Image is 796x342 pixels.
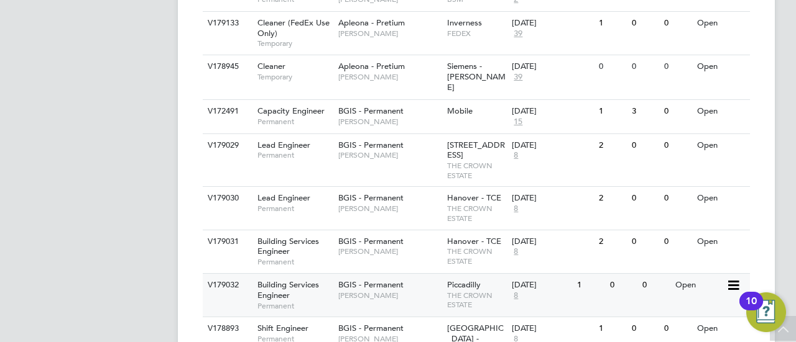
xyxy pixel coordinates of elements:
div: [DATE] [512,18,593,29]
div: Open [694,134,748,157]
div: 0 [661,55,693,78]
div: Open [694,317,748,340]
span: Apleona - Pretium [338,61,405,71]
div: 1 [596,317,628,340]
div: 2 [596,134,628,157]
div: V179031 [205,230,248,253]
span: Permanent [257,150,332,160]
span: 8 [512,150,520,161]
span: [PERSON_NAME] [338,117,441,127]
span: THE CROWN ESTATE [447,290,506,310]
div: 10 [746,301,757,317]
span: Permanent [257,301,332,311]
span: BGIS - Permanent [338,106,404,116]
span: Mobile [447,106,473,116]
div: Open [672,274,726,297]
span: Shift Engineer [257,323,308,333]
span: 8 [512,204,520,214]
button: Open Resource Center, 10 new notifications [746,292,786,332]
span: Hanover - TCE [447,236,501,246]
div: V179029 [205,134,248,157]
span: 39 [512,72,524,83]
span: [PERSON_NAME] [338,290,441,300]
span: BGIS - Permanent [338,140,404,150]
div: 0 [629,230,661,253]
div: Open [694,230,748,253]
span: [PERSON_NAME] [338,29,441,38]
span: [PERSON_NAME] [338,246,441,256]
div: 0 [661,230,693,253]
span: Building Services Engineer [257,279,319,300]
div: [DATE] [512,193,593,204]
div: V178945 [205,55,248,78]
span: Piccadilly [447,279,481,290]
div: 1 [574,274,606,297]
div: Open [694,187,748,210]
div: V179032 [205,274,248,297]
div: 0 [607,274,639,297]
span: [PERSON_NAME] [338,72,441,82]
div: 0 [639,274,672,297]
div: 0 [629,12,661,35]
div: 0 [661,12,693,35]
span: BGIS - Permanent [338,323,404,333]
div: 0 [661,317,693,340]
div: V179030 [205,187,248,210]
span: Siemens - [PERSON_NAME] [447,61,506,92]
span: Temporary [257,38,332,48]
span: BGIS - Permanent [338,279,404,290]
div: V178893 [205,317,248,340]
span: THE CROWN ESTATE [447,204,506,223]
div: 2 [596,230,628,253]
div: 0 [629,317,661,340]
div: V179133 [205,12,248,35]
div: [DATE] [512,140,593,151]
div: [DATE] [512,323,593,334]
span: 39 [512,29,524,39]
div: Open [694,12,748,35]
span: THE CROWN ESTATE [447,246,506,266]
span: [STREET_ADDRESS] [447,140,505,161]
span: 8 [512,246,520,257]
div: 0 [661,134,693,157]
span: Permanent [257,117,332,127]
span: [PERSON_NAME] [338,150,441,160]
div: [DATE] [512,61,593,72]
div: 2 [596,187,628,210]
div: 0 [661,100,693,123]
div: Open [694,55,748,78]
div: 0 [629,187,661,210]
span: Cleaner (FedEx Use Only) [257,17,330,38]
div: 1 [596,12,628,35]
div: 0 [596,55,628,78]
span: Permanent [257,257,332,267]
div: 0 [661,187,693,210]
span: 15 [512,117,524,127]
div: [DATE] [512,236,593,247]
span: THE CROWN ESTATE [447,161,506,180]
span: Permanent [257,204,332,214]
span: Hanover - TCE [447,192,501,203]
span: FEDEX [447,29,506,38]
span: Lead Engineer [257,192,310,203]
span: Temporary [257,72,332,82]
div: 3 [629,100,661,123]
div: 0 [629,55,661,78]
span: Capacity Engineer [257,106,325,116]
span: Cleaner [257,61,285,71]
div: 1 [596,100,628,123]
span: Inverness [447,17,482,28]
span: [PERSON_NAME] [338,204,441,214]
span: 8 [512,290,520,301]
span: Lead Engineer [257,140,310,150]
span: Building Services Engineer [257,236,319,257]
span: BGIS - Permanent [338,192,404,203]
div: [DATE] [512,106,593,117]
div: V172491 [205,100,248,123]
div: Open [694,100,748,123]
span: BGIS - Permanent [338,236,404,246]
span: Apleona - Pretium [338,17,405,28]
div: 0 [629,134,661,157]
div: [DATE] [512,280,571,290]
